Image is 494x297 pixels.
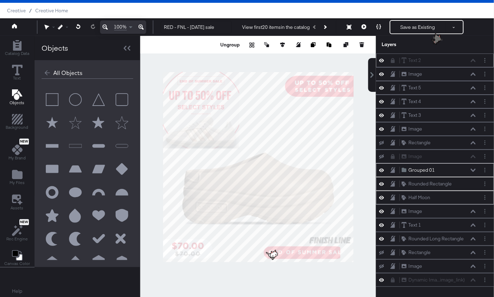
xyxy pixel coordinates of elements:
[481,112,489,119] button: Layer Options
[481,235,489,242] button: Layer Options
[4,137,30,163] button: NewMy Brand
[408,112,421,119] div: Text 3
[376,136,494,150] div: RectangleLayer Options
[408,249,431,256] div: Rectangle
[376,108,494,122] div: Text 3Layer Options
[481,263,489,270] button: Layer Options
[376,95,494,108] div: Text 4Layer Options
[481,153,489,160] button: Layer Options
[376,204,494,218] div: ImageLayer Options
[42,43,68,53] div: Objects
[327,41,334,48] button: Paste image
[311,41,318,48] button: Copy image
[376,163,494,177] div: Grouped 01Layer Options
[10,100,25,106] span: Objects
[408,167,435,173] div: Grouped 01
[376,53,494,67] div: Text 2Layer Options
[481,139,489,146] button: Layer Options
[408,84,421,91] div: Text 5
[376,67,494,81] div: ImageLayer Options
[19,220,29,225] span: New
[428,31,446,49] img: 9+gKyB1AjyrrU3oBmAdyud8dxpifdiA3ztWq7cFIgIIAwwRXkYywQgUSv9pgAUA8XA4ga+sdCjISfuUWIAAAAASUVORK5CYII=
[401,84,421,91] button: Text 5
[249,43,254,48] svg: Merge
[401,139,431,146] button: Rectangle
[35,8,68,13] a: Creative Home
[376,218,494,232] div: Text 1Layer Options
[376,246,494,259] div: RectangleLayer Options
[7,8,26,13] span: Creative
[481,249,489,256] button: Layer Options
[114,24,127,30] span: 100%
[376,232,494,246] div: Rounded Long RectangleLayer Options
[408,139,431,146] div: Rectangle
[408,181,452,187] div: Rounded Rectangle
[401,208,422,215] button: Image
[481,221,489,229] button: Layer Options
[481,57,489,64] button: Layer Options
[401,221,421,229] button: Text 1
[376,122,494,136] div: ImageLayer Options
[481,180,489,188] button: Layer Options
[401,98,421,105] button: Text 4
[8,155,26,161] span: My Brand
[401,70,422,78] button: Image
[481,98,489,105] button: Layer Options
[311,42,316,47] svg: Copy image
[408,194,430,201] div: Half Moon
[327,42,332,47] svg: Paste image
[481,70,489,78] button: Layer Options
[401,125,422,133] button: Image
[408,208,422,215] div: Image
[401,249,431,256] button: Rectangle
[401,235,464,242] button: Rounded Long Rectangle
[481,84,489,91] button: Layer Options
[26,8,35,13] span: /
[376,81,494,95] div: Text 5Layer Options
[481,208,489,215] button: Layer Options
[376,273,494,287] div: Dynamic Ima...image_link)Layer Options
[6,236,28,242] span: Rec Engine
[401,194,431,201] button: Half Moon
[5,168,29,188] button: Add Files
[264,247,282,264] img: mhvPgWaj3LD1RbUArAHeDw967hpQU1C+itJ8D2ce5eQqwklEZ4MeIrm0sJTtfzOTUCSkLsAFUMQaHgWTy16sQDLkp7kiy2o7W...
[8,63,27,83] button: Text
[6,88,29,108] button: Add Text
[53,69,82,77] div: All Objects
[11,205,24,211] span: Assets
[6,125,29,130] span: Background
[390,21,445,33] button: Save as Existing
[408,71,422,77] div: Image
[242,24,310,31] div: View first 20 items in the catalog
[408,98,421,105] div: Text 4
[408,235,464,242] div: Rounded Long Rectangle
[481,166,489,174] button: Layer Options
[408,263,422,270] div: Image
[12,288,23,295] a: Help
[320,21,330,33] button: Next Product
[1,38,33,58] button: Add Rectangle
[19,139,29,144] span: New
[481,194,489,201] button: Layer Options
[376,150,494,163] div: ImageLayer Options
[5,51,29,56] span: Catalog Data
[4,261,30,266] span: Canvas Color
[382,41,453,48] div: Layers
[408,222,421,228] div: Text 1
[13,75,21,81] span: Text
[2,217,32,244] button: NewRec Engine
[219,41,241,48] button: Ungroup
[481,125,489,133] button: Layer Options
[401,166,435,174] button: Grouped 01
[401,180,452,188] button: Rounded Rectangle
[401,112,421,119] button: Text 3
[2,113,33,133] button: Add Rectangle
[408,126,422,132] div: Image
[10,180,25,185] span: My Files
[401,263,422,270] button: Image
[481,276,489,284] button: Layer Options
[376,259,494,273] div: ImageLayer Options
[7,192,28,213] button: Assets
